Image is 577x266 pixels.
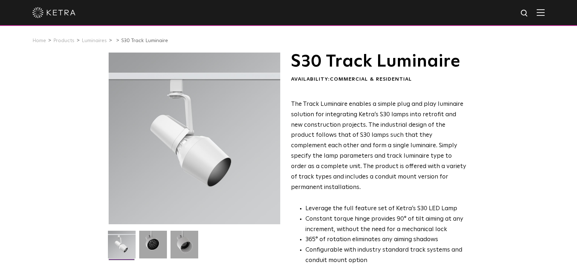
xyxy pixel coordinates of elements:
[291,101,466,190] span: The Track Luminaire enables a simple plug and play luminaire solution for integrating Ketra’s S30...
[291,76,466,83] div: Availability:
[305,245,466,266] li: Configurable with industry standard track systems and conduit mount option
[121,38,168,43] a: S30 Track Luminaire
[520,9,529,18] img: search icon
[330,77,412,82] span: Commercial & Residential
[32,38,46,43] a: Home
[32,7,76,18] img: ketra-logo-2019-white
[108,231,136,264] img: S30-Track-Luminaire-2021-Web-Square
[53,38,74,43] a: Products
[305,235,466,245] li: 365° of rotation eliminates any aiming shadows
[139,231,167,264] img: 3b1b0dc7630e9da69e6b
[82,38,107,43] a: Luminaires
[171,231,198,264] img: 9e3d97bd0cf938513d6e
[305,204,466,214] li: Leverage the full feature set of Ketra’s S30 LED Lamp
[537,9,545,16] img: Hamburger%20Nav.svg
[305,214,466,235] li: Constant torque hinge provides 90° of tilt aiming at any increment, without the need for a mechan...
[291,53,466,71] h1: S30 Track Luminaire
